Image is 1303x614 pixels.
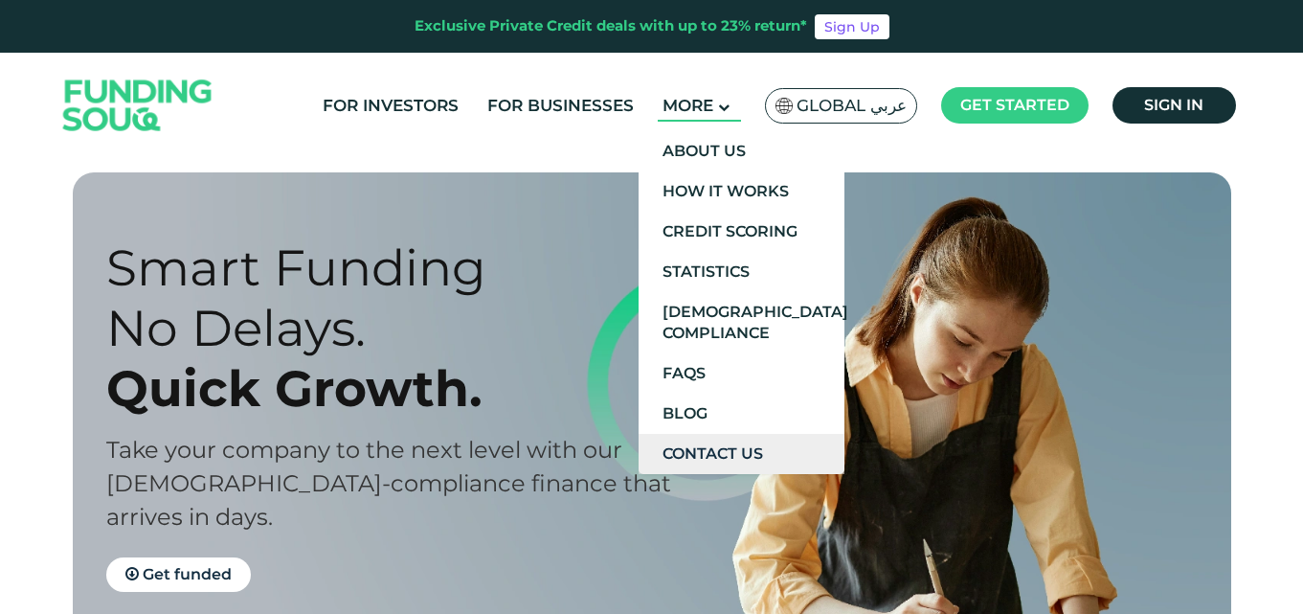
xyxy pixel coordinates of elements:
span: Get funded [143,565,232,583]
div: Take your company to the next level with our [106,433,685,466]
a: How It Works [639,171,844,212]
span: Global عربي [797,95,907,117]
div: Smart Funding [106,238,685,298]
img: SA Flag [775,98,793,114]
span: Get started [960,96,1069,114]
a: Sign Up [815,14,889,39]
span: Sign in [1144,96,1203,114]
a: For Businesses [483,90,639,122]
a: Credit Scoring [639,212,844,252]
a: Get funded [106,557,251,592]
a: FAQs [639,353,844,394]
div: [DEMOGRAPHIC_DATA]-compliance finance that arrives in days. [106,466,685,534]
a: Sign in [1112,87,1236,124]
a: [DEMOGRAPHIC_DATA] Compliance [639,292,844,353]
div: Exclusive Private Credit deals with up to 23% return* [415,15,807,37]
a: Contact Us [639,434,844,474]
a: Blog [639,394,844,434]
span: More [663,96,713,115]
div: Quick Growth. [106,358,685,419]
a: Statistics [639,252,844,292]
div: No Delays. [106,298,685,358]
a: About Us [639,131,844,171]
a: For Investors [318,90,463,122]
img: Logo [44,57,232,154]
